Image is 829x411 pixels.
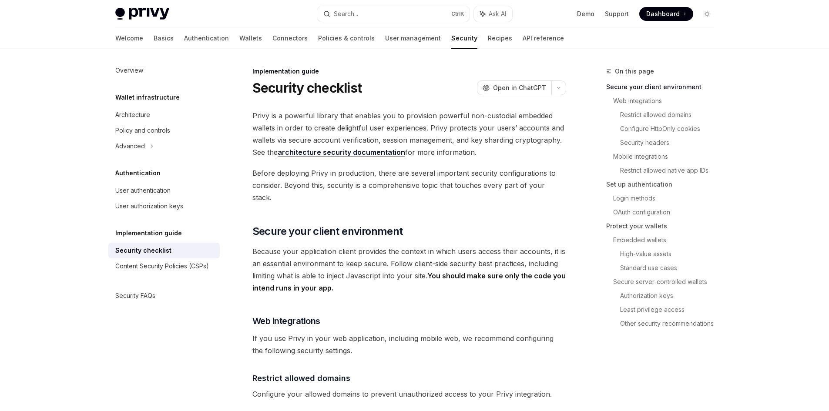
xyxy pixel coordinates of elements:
[606,219,721,233] a: Protect your wallets
[239,28,262,49] a: Wallets
[252,224,403,238] span: Secure your client environment
[252,167,566,204] span: Before deploying Privy in production, there are several important security configurations to cons...
[613,233,721,247] a: Embedded wallets
[488,28,512,49] a: Recipes
[115,261,209,271] div: Content Security Policies (CSPs)
[334,9,358,19] div: Search...
[108,183,220,198] a: User authentication
[252,388,566,400] span: Configure your allowed domains to prevent unauthorized access to your Privy integration.
[646,10,680,18] span: Dashboard
[108,258,220,274] a: Content Security Policies (CSPs)
[606,80,721,94] a: Secure your client environment
[252,315,320,327] span: Web integrations
[108,198,220,214] a: User authorization keys
[620,136,721,150] a: Security headers
[613,94,721,108] a: Web integrations
[115,125,170,136] div: Policy and controls
[385,28,441,49] a: User management
[620,289,721,303] a: Authorization keys
[700,7,714,21] button: Toggle dark mode
[115,245,171,256] div: Security checklist
[115,141,145,151] div: Advanced
[613,191,721,205] a: Login methods
[606,177,721,191] a: Set up authentication
[620,247,721,261] a: High-value assets
[115,201,183,211] div: User authorization keys
[493,84,546,92] span: Open in ChatGPT
[278,148,405,157] a: architecture security documentation
[620,164,721,177] a: Restrict allowed native app IDs
[108,107,220,123] a: Architecture
[620,317,721,331] a: Other security recommendations
[115,92,180,103] h5: Wallet infrastructure
[154,28,174,49] a: Basics
[115,168,161,178] h5: Authentication
[252,67,566,76] div: Implementation guide
[620,108,721,122] a: Restrict allowed domains
[252,332,566,357] span: If you use Privy in your web application, including mobile web, we recommend configuring the foll...
[613,150,721,164] a: Mobile integrations
[620,303,721,317] a: Least privilege access
[272,28,308,49] a: Connectors
[620,122,721,136] a: Configure HttpOnly cookies
[115,65,143,76] div: Overview
[184,28,229,49] a: Authentication
[474,6,512,22] button: Ask AI
[252,372,350,384] span: Restrict allowed domains
[613,205,721,219] a: OAuth configuration
[615,66,654,77] span: On this page
[489,10,506,18] span: Ask AI
[108,63,220,78] a: Overview
[108,123,220,138] a: Policy and controls
[115,291,155,301] div: Security FAQs
[605,10,629,18] a: Support
[451,10,464,17] span: Ctrl K
[451,28,477,49] a: Security
[523,28,564,49] a: API reference
[115,228,182,238] h5: Implementation guide
[115,185,171,196] div: User authentication
[477,80,551,95] button: Open in ChatGPT
[252,110,566,158] span: Privy is a powerful library that enables you to provision powerful non-custodial embedded wallets...
[639,7,693,21] a: Dashboard
[252,80,362,96] h1: Security checklist
[108,288,220,304] a: Security FAQs
[620,261,721,275] a: Standard use cases
[318,28,375,49] a: Policies & controls
[577,10,594,18] a: Demo
[317,6,470,22] button: Search...CtrlK
[252,245,566,294] span: Because your application client provides the context in which users access their accounts, it is ...
[115,110,150,120] div: Architecture
[108,243,220,258] a: Security checklist
[115,8,169,20] img: light logo
[613,275,721,289] a: Secure server-controlled wallets
[115,28,143,49] a: Welcome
